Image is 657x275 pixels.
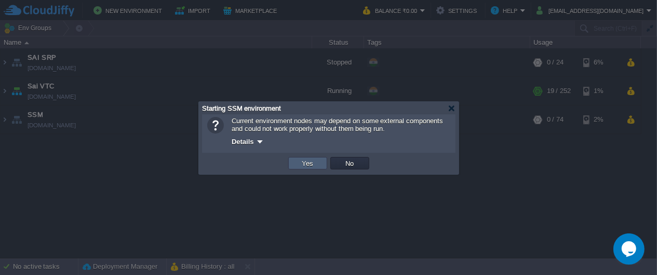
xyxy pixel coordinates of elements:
[232,138,254,146] span: Details
[232,117,443,133] span: Current environment nodes may depend on some external components and could not work properly with...
[299,159,317,168] button: Yes
[202,104,281,112] span: Starting SSM environment
[343,159,357,168] button: No
[613,233,647,265] iframe: chat widget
